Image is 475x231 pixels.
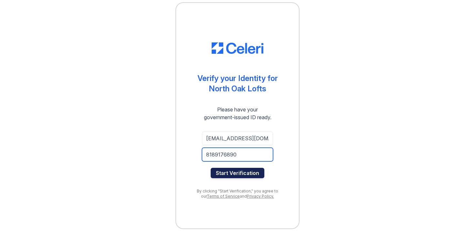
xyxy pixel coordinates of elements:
[212,42,263,54] img: CE_Logo_Blue-a8612792a0a2168367f1c8372b55b34899dd931a85d93a1a3d3e32e68fde9ad4.png
[197,73,278,94] div: Verify your Identity for North Oak Lofts
[192,106,283,121] div: Please have your government-issued ID ready.
[202,132,273,145] input: Email
[189,189,286,199] div: By clicking "Start Verification," you agree to our and
[247,194,274,199] a: Privacy Policy.
[211,168,264,178] button: Start Verification
[202,148,273,161] input: Phone
[207,194,240,199] a: Terms of Service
